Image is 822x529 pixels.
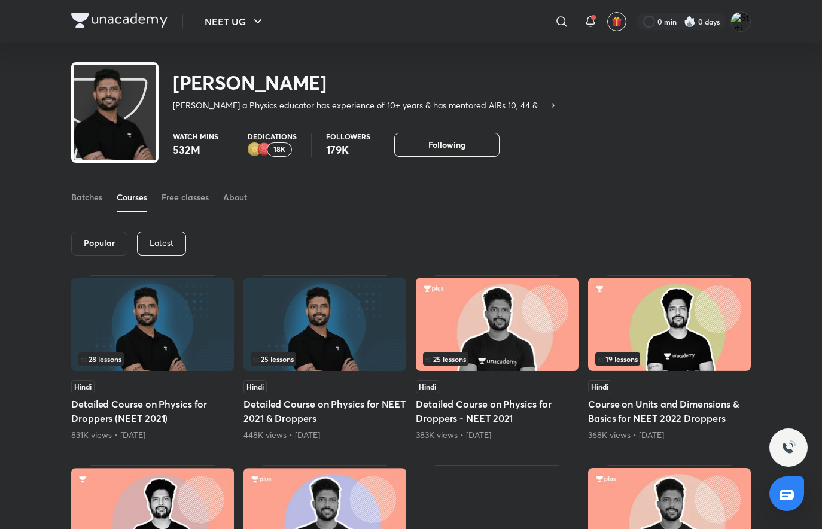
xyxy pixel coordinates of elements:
[423,352,571,366] div: infocontainer
[428,139,465,151] span: Following
[71,13,168,31] a: Company Logo
[71,380,95,393] span: Hindi
[117,191,147,203] div: Courses
[394,133,500,157] button: Following
[423,352,571,366] div: left
[684,16,696,28] img: streak
[273,145,285,154] p: 18K
[162,191,209,203] div: Free classes
[595,352,744,366] div: left
[251,352,399,366] div: left
[223,191,247,203] div: About
[173,142,218,157] p: 532M
[416,278,579,371] img: Thumbnail
[78,352,227,366] div: infocontainer
[243,278,406,371] img: Thumbnail
[326,142,370,157] p: 179K
[730,11,751,32] img: Stuti Singh
[588,380,611,393] span: Hindi
[781,440,796,455] img: ttu
[588,278,751,371] img: Thumbnail
[223,183,247,212] a: About
[81,355,121,363] span: 28 lessons
[326,133,370,140] p: Followers
[416,275,579,441] div: Detailed Course on Physics for Droppers - NEET 2021
[243,429,406,441] div: 448K views • 4 years ago
[71,13,168,28] img: Company Logo
[117,183,147,212] a: Courses
[248,142,262,157] img: educator badge2
[71,183,102,212] a: Batches
[71,278,234,371] img: Thumbnail
[248,133,297,140] p: Dedications
[598,355,638,363] span: 19 lessons
[416,429,579,441] div: 383K views • 4 years ago
[607,12,626,31] button: avatar
[173,133,218,140] p: Watch mins
[251,352,399,366] div: infocontainer
[173,71,558,95] h2: [PERSON_NAME]
[423,352,571,366] div: infosection
[588,275,751,441] div: Course on Units and Dimensions & Basics for NEET 2022 Droppers
[243,397,406,425] h5: Detailed Course on Physics for NEET 2021 & Droppers
[595,352,744,366] div: infocontainer
[150,238,173,248] p: Latest
[416,380,439,393] span: Hindi
[595,352,744,366] div: infosection
[416,397,579,425] h5: Detailed Course on Physics for Droppers - NEET 2021
[173,99,548,111] p: [PERSON_NAME] a Physics educator has experience of 10+ years & has mentored AIRs 10, 44 & many mo...
[243,380,267,393] span: Hindi
[78,352,227,366] div: left
[243,275,406,441] div: Detailed Course on Physics for NEET 2021 & Droppers
[611,16,622,27] img: avatar
[257,142,272,157] img: educator badge1
[84,238,115,248] h6: Popular
[253,355,294,363] span: 25 lessons
[162,183,209,212] a: Free classes
[71,429,234,441] div: 831K views • 4 years ago
[74,67,156,186] img: class
[78,352,227,366] div: infosection
[71,275,234,441] div: Detailed Course on Physics for Droppers (NEET 2021)
[197,10,272,34] button: NEET UG
[425,355,466,363] span: 25 lessons
[588,429,751,441] div: 368K views • 4 years ago
[251,352,399,366] div: infosection
[71,397,234,425] h5: Detailed Course on Physics for Droppers (NEET 2021)
[71,191,102,203] div: Batches
[588,397,751,425] h5: Course on Units and Dimensions & Basics for NEET 2022 Droppers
